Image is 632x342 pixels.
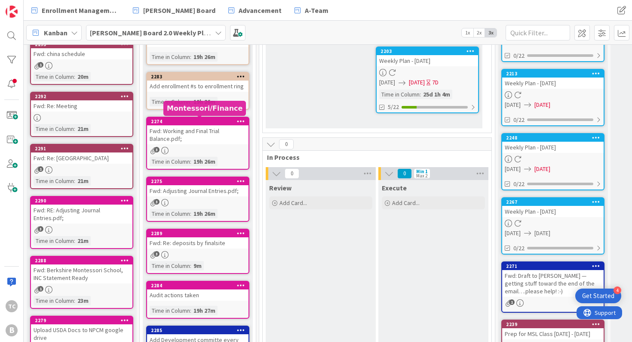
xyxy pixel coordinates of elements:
[18,1,39,12] span: Support
[462,28,473,37] span: 1x
[38,286,43,292] span: 1
[34,296,74,305] div: Time in Column
[147,177,249,196] div: 2275Fwd: Adjusting Journal Entries.pdf;
[279,139,294,149] span: 0
[35,258,132,264] div: 2288
[34,124,74,134] div: Time in Column
[75,124,91,134] div: 21m
[502,134,604,153] div: 2248Weekly Plan - [DATE]
[269,183,291,192] span: Review
[502,262,604,270] div: 2271
[147,73,249,81] div: 2283
[31,93,132,100] div: 2292
[506,199,604,205] div: 2267
[26,3,125,18] a: Enrollment Management
[90,28,225,37] b: [PERSON_NAME] Board 2.0 Weekly Planning
[506,25,570,40] input: Quick Filter...
[506,263,604,269] div: 2271
[38,166,43,172] span: 1
[147,177,249,185] div: 2275
[377,55,478,66] div: Weekly Plan - [DATE]
[147,125,249,144] div: Fwd: Working and Final Trial Balance.pdf;
[505,229,521,238] span: [DATE]
[289,3,334,18] a: A-Team
[31,197,132,224] div: 2290Fwd: RE: Adjusting Journal Entries.pdf;
[151,118,249,124] div: 2274
[575,289,621,303] div: Open Get Started checklist, remaining modules: 4
[285,168,299,179] span: 0
[150,52,190,62] div: Time in Column
[147,185,249,196] div: Fwd: Adjusting Journal Entries.pdf;
[513,115,525,124] span: 0/22
[167,104,242,112] h5: Montessori/Finance
[416,169,428,174] div: Min 1
[31,145,132,164] div: 2291Fwd: Re: [GEOGRAPHIC_DATA]
[34,176,74,186] div: Time in Column
[42,5,120,16] span: Enrollment Management
[38,62,43,68] span: 1
[151,178,249,184] div: 2275
[190,52,191,62] span: :
[534,100,550,109] span: [DATE]
[151,74,249,80] div: 2283
[38,226,43,232] span: 3
[6,300,18,312] div: TC
[513,180,525,189] span: 0/22
[147,230,249,237] div: 2289
[34,72,74,81] div: Time in Column
[150,209,190,218] div: Time in Column
[502,320,604,339] div: 2239Prep for MSL Class [DATE] - [DATE]
[31,152,132,164] div: Fwd: Re: [GEOGRAPHIC_DATA]
[502,206,604,217] div: Weekly Plan - [DATE]
[75,176,91,186] div: 21m
[379,78,395,87] span: [DATE]
[74,236,75,246] span: :
[505,165,521,174] span: [DATE]
[502,70,604,89] div: 2213Weekly Plan - [DATE]
[154,147,160,152] span: 3
[151,230,249,236] div: 2289
[534,229,550,238] span: [DATE]
[150,157,190,166] div: Time in Column
[190,306,191,315] span: :
[485,28,497,37] span: 3x
[502,320,604,328] div: 2239
[513,51,525,60] span: 0/22
[502,270,604,297] div: Fwd: Draft to [PERSON_NAME] — getting stuff toward the end of the email….please help! :-)
[31,257,132,264] div: 2288
[614,286,621,294] div: 4
[147,81,249,92] div: Add enrollment #s to enrollment ring
[502,262,604,297] div: 2271Fwd: Draft to [PERSON_NAME] — getting stuff toward the end of the email….please help! :-)
[143,5,215,16] span: [PERSON_NAME] Board
[191,209,218,218] div: 19h 26m
[502,70,604,78] div: 2213
[191,157,218,166] div: 19h 26m
[147,289,249,301] div: Audit actions taken
[147,118,249,125] div: 2274
[74,176,75,186] span: :
[35,198,132,204] div: 2290
[35,317,132,323] div: 2279
[128,3,221,18] a: [PERSON_NAME] Board
[377,47,478,55] div: 2203
[506,321,604,327] div: 2239
[420,90,421,99] span: :
[421,90,452,99] div: 25d 1h 4m
[392,199,420,207] span: Add Card...
[150,97,190,106] div: Time in Column
[35,146,132,152] div: 2291
[147,237,249,249] div: Fwd: Re: deposits by finalsite
[74,296,75,305] span: :
[473,28,485,37] span: 2x
[502,134,604,142] div: 2248
[31,40,132,59] div: 2293Fwd: china schedule
[191,97,218,106] div: 19h 26m
[150,306,190,315] div: Time in Column
[154,199,160,205] span: 3
[279,199,307,207] span: Add Card...
[409,78,425,87] span: [DATE]
[150,261,190,270] div: Time in Column
[34,236,74,246] div: Time in Column
[377,47,478,66] div: 2203Weekly Plan - [DATE]
[239,5,282,16] span: Advancement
